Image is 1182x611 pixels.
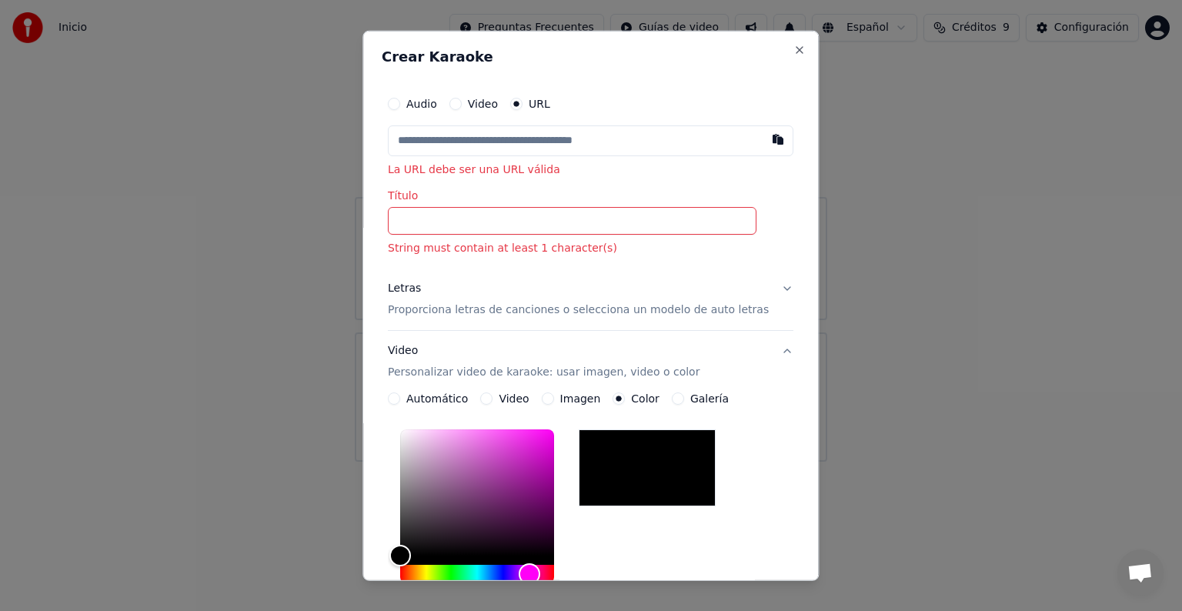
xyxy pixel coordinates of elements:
p: Proporciona letras de canciones o selecciona un modelo de auto letras [388,302,769,318]
label: Título [388,190,793,201]
label: Color [632,393,660,404]
p: String must contain at least 1 character(s) [388,241,793,256]
label: Automático [406,393,468,404]
label: URL [529,98,550,109]
div: Color [400,429,554,556]
label: Video [499,393,529,404]
label: Video [468,98,498,109]
p: Personalizar video de karaoke: usar imagen, video o color [388,365,700,380]
button: LetrasProporciona letras de canciones o selecciona un modelo de auto letras [388,269,793,330]
div: Letras [388,281,421,296]
label: Audio [406,98,437,109]
div: Video [388,343,700,380]
button: VideoPersonalizar video de karaoke: usar imagen, video o color [388,331,793,392]
h2: Crear Karaoke [382,50,800,64]
label: Galería [690,393,729,404]
p: La URL debe ser una URL válida [388,162,793,178]
div: Hue [400,565,554,583]
label: Imagen [560,393,601,404]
